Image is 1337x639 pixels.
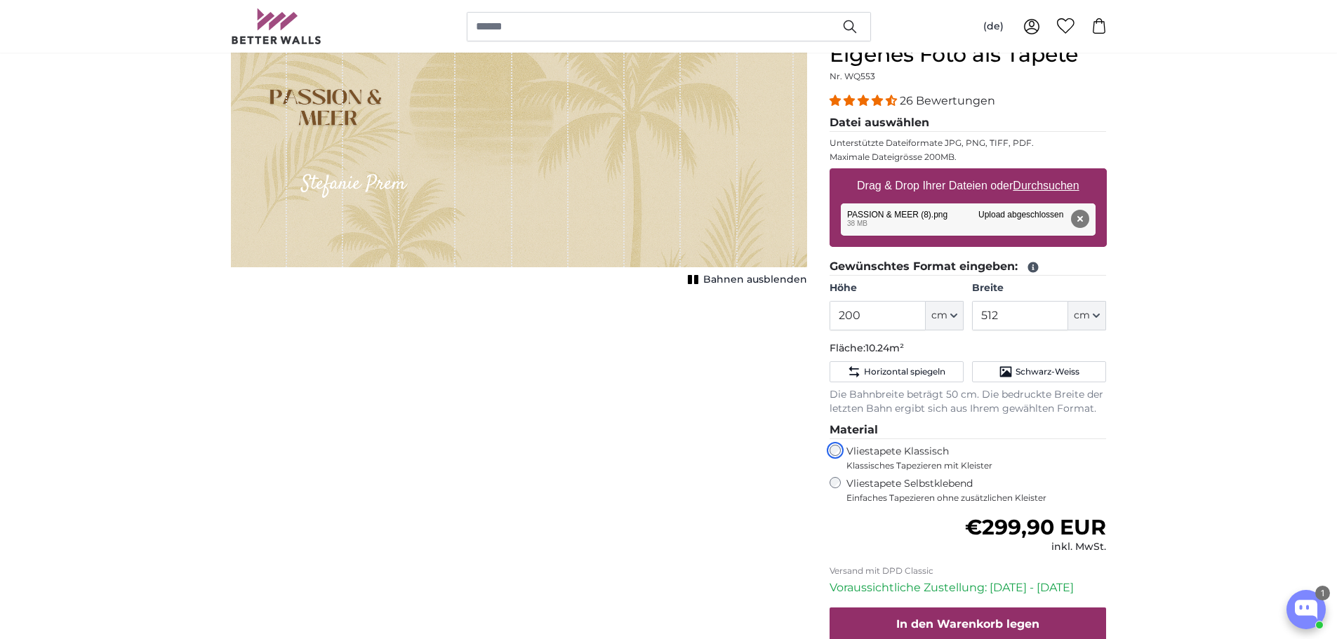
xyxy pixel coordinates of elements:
[846,492,1107,504] span: Einfaches Tapezieren ohne zusätzlichen Kleister
[972,361,1106,382] button: Schwarz-Weiss
[1074,309,1090,323] span: cm
[846,460,1095,471] span: Klassisches Tapezieren mit Kleister
[931,309,947,323] span: cm
[1286,590,1326,629] button: Open chatbox
[231,42,807,290] div: 1 of 1
[830,579,1107,596] p: Voraussichtliche Zustellung: [DATE] - [DATE]
[846,445,1095,471] label: Vliestapete Klassisch
[965,540,1106,554] div: inkl. MwSt.
[851,172,1085,200] label: Drag & Drop Ihrer Dateien oder
[830,152,1107,163] p: Maximale Dateigrösse 200MB.
[830,388,1107,416] p: Die Bahnbreite beträgt 50 cm. Die bedruckte Breite der letzten Bahn ergibt sich aus Ihrem gewählt...
[684,270,807,290] button: Bahnen ausblenden
[1315,586,1330,600] div: 1
[830,565,1107,577] p: Versand mit DPD Classic
[1013,180,1079,191] u: Durchsuchen
[830,361,964,382] button: Horizontal spiegeln
[900,94,995,107] span: 26 Bewertungen
[846,477,1107,504] label: Vliestapete Selbstklebend
[972,14,1015,39] button: (de)
[864,366,945,377] span: Horizontal spiegeln
[926,301,964,330] button: cm
[830,71,875,81] span: Nr. WQ553
[1068,301,1106,330] button: cm
[830,94,900,107] span: 4.54 stars
[896,617,1039,631] span: In den Warenkorb legen
[1016,366,1079,377] span: Schwarz-Weiss
[830,137,1107,149] p: Unterstützte Dateiformate JPG, PNG, TIFF, PDF.
[830,114,1107,132] legend: Datei auswählen
[703,273,807,287] span: Bahnen ausblenden
[830,42,1107,67] h1: Eigenes Foto als Tapete
[830,422,1107,439] legend: Material
[231,8,322,44] img: Betterwalls
[830,258,1107,276] legend: Gewünschtes Format eingeben:
[972,281,1106,295] label: Breite
[865,342,904,354] span: 10.24m²
[830,281,964,295] label: Höhe
[965,514,1106,540] span: €299,90 EUR
[830,342,1107,356] p: Fläche:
